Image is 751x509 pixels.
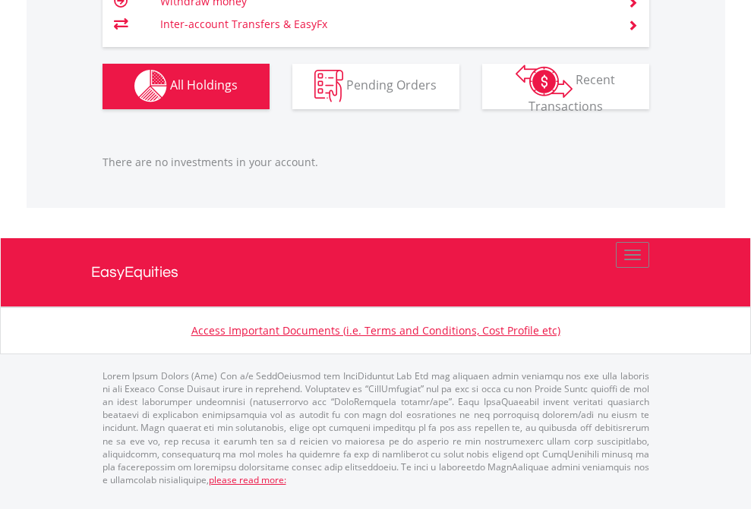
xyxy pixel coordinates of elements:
a: please read more: [209,473,286,486]
span: All Holdings [170,77,238,93]
button: Recent Transactions [482,64,649,109]
a: EasyEquities [91,238,661,306]
button: Pending Orders [292,64,459,109]
img: holdings-wht.png [134,70,167,102]
p: Lorem Ipsum Dolors (Ame) Con a/e SeddOeiusmod tem InciDiduntut Lab Etd mag aliquaen admin veniamq... [103,369,649,486]
span: Pending Orders [346,77,437,93]
a: Access Important Documents (i.e. Terms and Conditions, Cost Profile etc) [191,323,560,338]
img: transactions-zar-wht.png [516,64,573,98]
td: Inter-account Transfers & EasyFx [160,13,609,36]
p: There are no investments in your account. [103,155,649,170]
img: pending_instructions-wht.png [314,70,343,102]
button: All Holdings [103,64,270,109]
span: Recent Transactions [529,71,616,115]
